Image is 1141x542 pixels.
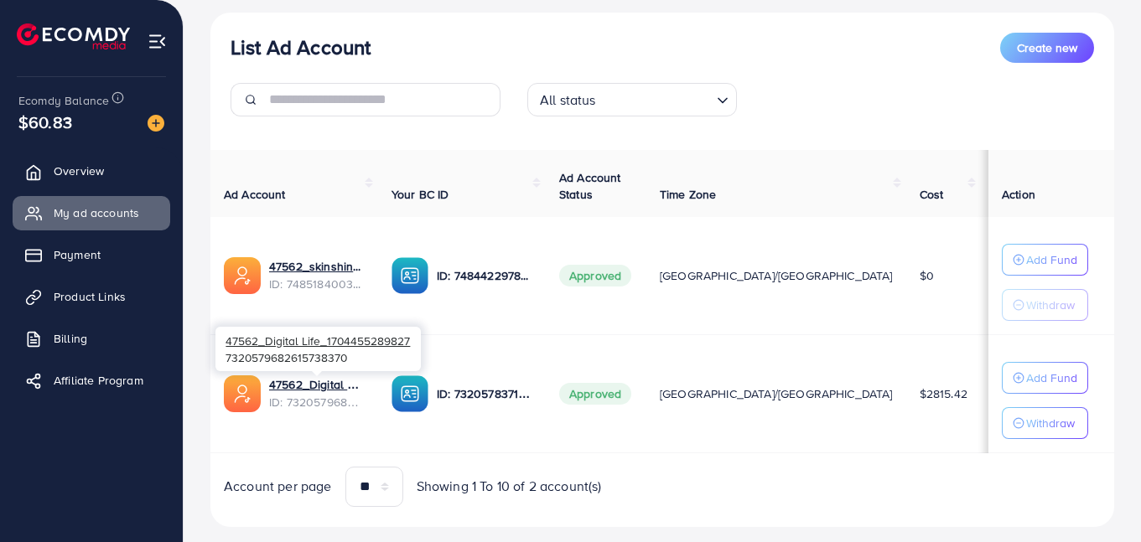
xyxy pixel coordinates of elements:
[224,186,286,203] span: Ad Account
[148,32,167,51] img: menu
[1002,407,1088,439] button: Withdraw
[660,267,893,284] span: [GEOGRAPHIC_DATA]/[GEOGRAPHIC_DATA]
[269,258,365,292] div: <span class='underline'>47562_skinshine2323_1742780215858</span></br>7485184003222421520
[437,266,532,286] p: ID: 7484422978257109008
[1026,413,1075,433] p: Withdraw
[13,154,170,188] a: Overview
[269,376,365,393] a: 47562_Digital Life_1704455289827
[224,257,261,294] img: ic-ads-acc.e4c84228.svg
[148,115,164,132] img: image
[269,394,365,410] span: ID: 7320579682615738370
[269,258,365,275] a: 47562_skinshine2323_1742780215858
[660,186,716,203] span: Time Zone
[1002,289,1088,321] button: Withdraw
[13,238,170,271] a: Payment
[920,385,967,402] span: $2815.42
[13,364,170,397] a: Affiliate Program
[392,186,449,203] span: Your BC ID
[269,276,365,292] span: ID: 7485184003222421520
[1002,186,1035,203] span: Action
[18,110,72,134] span: $60.83
[13,322,170,355] a: Billing
[527,83,737,116] div: Search for option
[18,92,109,109] span: Ecomdy Balance
[660,385,893,402] span: [GEOGRAPHIC_DATA]/[GEOGRAPHIC_DATA]
[437,384,532,404] p: ID: 7320578371040411649
[13,280,170,313] a: Product Links
[1002,244,1088,276] button: Add Fund
[224,375,261,412] img: ic-ads-acc.e4c84228.svg
[537,88,599,112] span: All status
[1026,250,1077,270] p: Add Fund
[559,383,631,405] span: Approved
[1000,33,1094,63] button: Create new
[1017,39,1077,56] span: Create new
[559,265,631,286] span: Approved
[417,477,602,496] span: Showing 1 To 10 of 2 account(s)
[17,23,130,49] img: logo
[215,327,421,371] div: 7320579682615738370
[54,288,126,305] span: Product Links
[1026,368,1077,388] p: Add Fund
[54,204,139,221] span: My ad accounts
[224,477,332,496] span: Account per page
[54,372,143,389] span: Affiliate Program
[559,169,621,203] span: Ad Account Status
[54,330,87,347] span: Billing
[920,267,934,284] span: $0
[54,246,101,263] span: Payment
[1026,295,1075,315] p: Withdraw
[392,257,428,294] img: ic-ba-acc.ded83a64.svg
[601,85,710,112] input: Search for option
[231,35,371,59] h3: List Ad Account
[920,186,944,203] span: Cost
[226,333,410,348] span: 47562_Digital Life_1704455289827
[54,163,104,179] span: Overview
[392,375,428,412] img: ic-ba-acc.ded83a64.svg
[1002,362,1088,394] button: Add Fund
[13,196,170,230] a: My ad accounts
